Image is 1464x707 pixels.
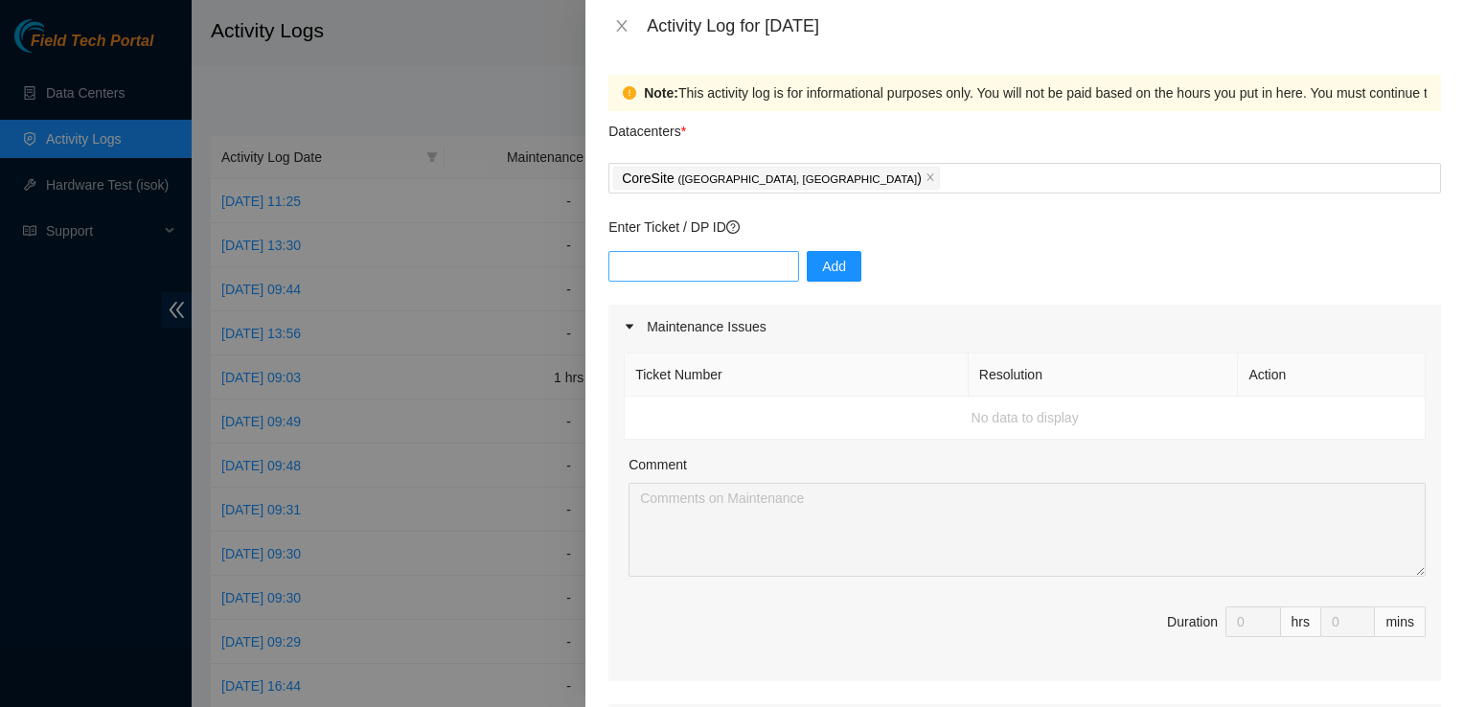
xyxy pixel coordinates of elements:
[614,18,629,34] span: close
[625,397,1426,440] td: No data to display
[678,173,918,185] span: ( [GEOGRAPHIC_DATA], [GEOGRAPHIC_DATA]
[625,353,969,397] th: Ticket Number
[623,86,636,100] span: exclamation-circle
[1375,606,1426,637] div: mins
[1238,353,1426,397] th: Action
[608,17,635,35] button: Close
[647,15,1441,36] div: Activity Log for [DATE]
[608,111,686,142] p: Datacenters
[624,321,635,332] span: caret-right
[629,483,1426,577] textarea: Comment
[644,82,678,103] strong: Note:
[1281,606,1321,637] div: hrs
[822,256,846,277] span: Add
[926,172,935,184] span: close
[608,217,1441,238] p: Enter Ticket / DP ID
[622,168,922,190] p: CoreSite )
[1167,611,1218,632] div: Duration
[726,220,740,234] span: question-circle
[608,305,1441,349] div: Maintenance Issues
[629,454,687,475] label: Comment
[969,353,1239,397] th: Resolution
[807,251,861,282] button: Add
